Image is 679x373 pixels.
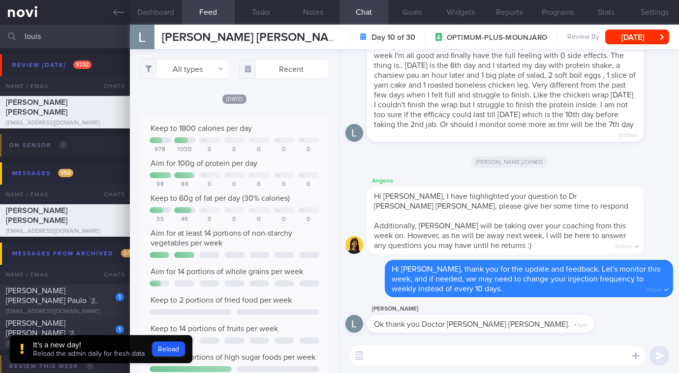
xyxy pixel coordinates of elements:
[6,319,65,337] span: [PERSON_NAME] [PERSON_NAME]
[447,33,547,43] span: OPTIMUM-PLUS-MOUNJARO
[300,138,306,143] div: Su
[91,265,130,284] div: Chats
[201,173,208,178] div: We
[298,216,319,223] div: 0
[116,293,124,301] div: 1
[250,208,255,213] div: Fr
[201,138,208,143] div: We
[199,216,220,223] div: 0
[6,308,124,315] div: [EMAIL_ADDRESS][DOMAIN_NAME]
[367,303,623,315] div: [PERSON_NAME]
[7,360,96,373] div: Review this week
[174,146,196,154] div: 1030
[201,208,208,213] div: We
[58,169,73,177] span: 1 / 50
[151,159,257,167] span: Aim for 100g of protein per day
[33,350,145,357] span: Reload the admin daily for fresh data
[151,229,292,247] span: Aim for at least 14 portions of non-starchy vegetables per week
[276,208,281,213] div: Sa
[374,222,626,249] span: Additionally, [PERSON_NAME] will be taking over your coaching from this week on. However, as he w...
[222,94,247,104] span: [DATE]
[151,268,303,276] span: Aim for 14 portions of whole grains per week
[276,138,281,143] div: Sa
[615,241,632,250] span: 2:02pm
[471,156,548,168] span: [PERSON_NAME] joined
[151,124,252,132] span: Keep to 1800 calories per day
[273,181,295,188] div: 0
[374,42,636,128] span: Hi Dr [PERSON_NAME] [PERSON_NAME], I just wanna feedback the 1st week I'm all good and finally ha...
[59,141,67,149] span: 0
[121,249,141,257] span: 2 / 967
[300,208,306,213] div: Su
[619,129,637,139] span: 12:57pm
[276,173,281,178] div: Sa
[33,340,145,350] div: It's a new day!
[7,139,70,152] div: On sensor
[199,181,220,188] div: 0
[10,167,76,180] div: Messages
[248,146,270,154] div: 0
[223,146,245,154] div: 0
[150,216,171,223] div: 35
[273,146,295,154] div: 0
[223,181,245,188] div: 0
[6,287,87,305] span: [PERSON_NAME] [PERSON_NAME] Paulo
[250,173,255,178] div: Fr
[91,76,130,96] div: Chats
[151,296,292,304] span: Keep to 2 portions of fried food per week
[374,320,570,328] span: Ok thank you Doctor [PERSON_NAME] [PERSON_NAME].
[647,284,661,293] span: 4:10pm
[6,98,67,116] span: [PERSON_NAME] [PERSON_NAME]
[150,181,171,188] div: 98
[151,353,315,361] span: Keep to 2 portions of high sugar foods per week
[116,325,124,334] div: 1
[567,33,599,42] span: Review By
[392,265,660,293] span: Hi [PERSON_NAME], thank you for the update and feedback. Let's monitor this week, and if needed, ...
[605,30,669,44] button: [DATE]
[73,61,92,69] span: 1 / 232
[273,216,295,223] div: 0
[140,59,230,79] button: All types
[150,146,171,154] div: 978
[371,32,415,42] strong: Day 10 of 30
[6,120,124,127] div: [EMAIL_ADDRESS][DOMAIN_NAME]
[298,181,319,188] div: 0
[174,181,196,188] div: 86
[248,216,270,223] div: 0
[6,341,124,348] div: [EMAIL_ADDRESS][DOMAIN_NAME]
[226,138,231,143] div: Th
[151,325,278,333] span: Keep to 14 portions of fruits per week
[300,173,306,178] div: Su
[174,216,196,223] div: 46
[250,138,255,143] div: Fr
[226,173,231,178] div: Th
[367,175,673,187] div: Angena
[10,59,94,72] div: Review [DATE]
[248,181,270,188] div: 0
[162,31,348,43] span: [PERSON_NAME] [PERSON_NAME]
[6,228,124,235] div: [EMAIL_ADDRESS][DOMAIN_NAME]
[374,192,628,210] span: Hi [PERSON_NAME], I have highlighted your question to Dr [PERSON_NAME] [PERSON_NAME], please give...
[6,207,67,224] span: [PERSON_NAME] [PERSON_NAME]
[91,185,130,204] div: Chats
[226,208,231,213] div: Th
[10,247,143,260] div: Messages from Archived
[298,146,319,154] div: 0
[574,319,587,329] span: 4:11pm
[199,146,220,154] div: 0
[152,342,185,356] button: Reload
[151,194,290,202] span: Keep to 60g of fat per day (30% calories)
[223,216,245,223] div: 0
